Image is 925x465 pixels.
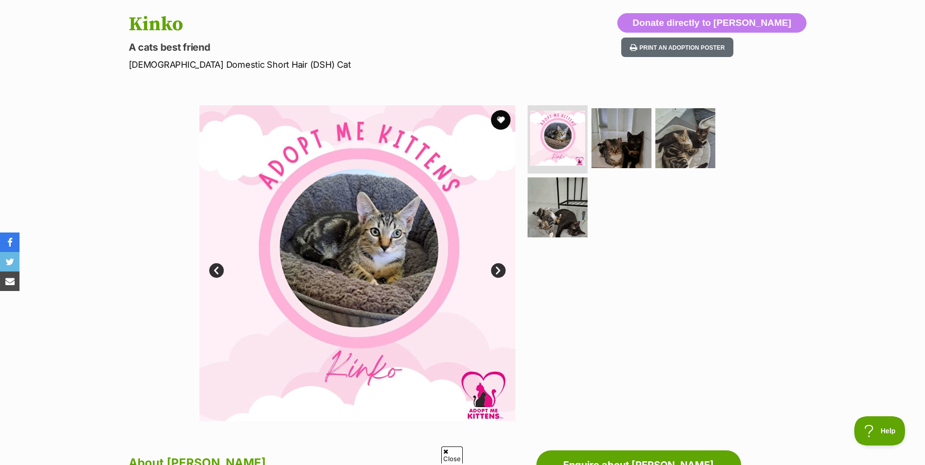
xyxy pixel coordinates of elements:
[591,108,651,168] img: Photo of Kinko
[209,263,224,278] a: Prev
[655,108,715,168] img: Photo of Kinko
[528,177,588,237] img: Photo of Kinko
[129,58,541,71] p: [DEMOGRAPHIC_DATA] Domestic Short Hair (DSH) Cat
[530,111,585,166] img: Photo of Kinko
[129,13,541,36] h1: Kinko
[129,40,541,54] p: A cats best friend
[491,110,511,130] button: favourite
[491,263,506,278] a: Next
[621,38,733,58] button: Print an adoption poster
[854,416,905,446] iframe: Help Scout Beacon - Open
[617,13,806,33] button: Donate directly to [PERSON_NAME]
[199,105,515,421] img: Photo of Kinko
[441,446,463,464] span: Close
